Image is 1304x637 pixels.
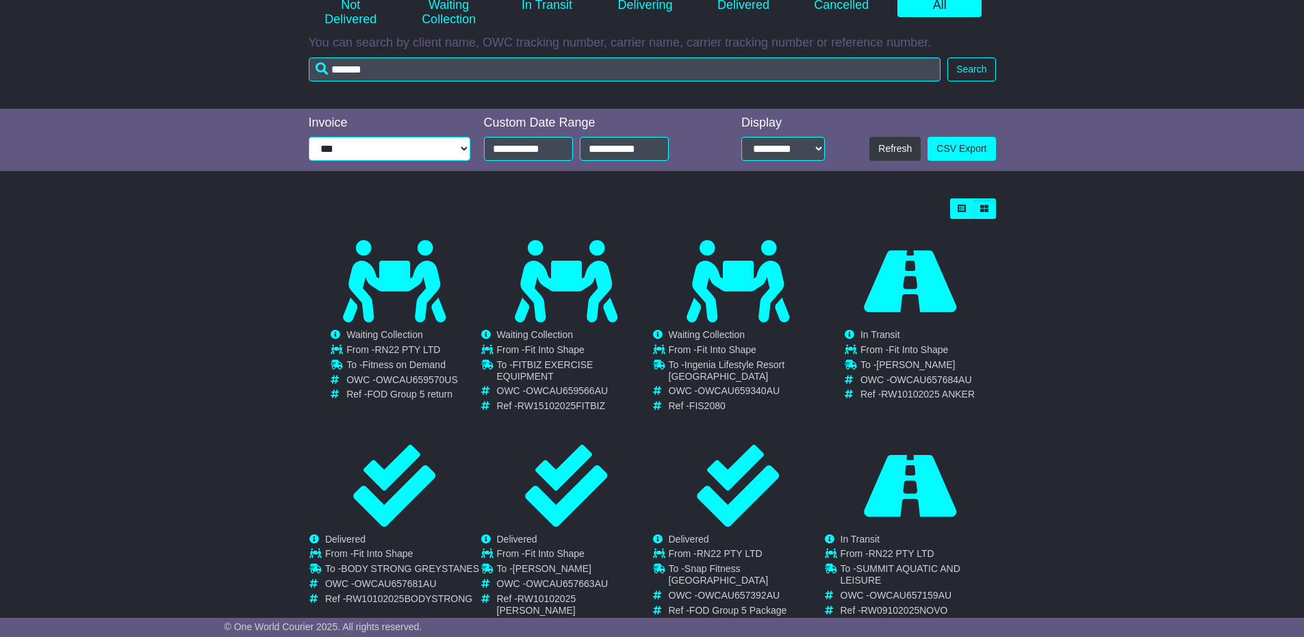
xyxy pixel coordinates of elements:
[669,605,823,616] td: Ref -
[525,344,585,355] span: Fit Into Shape
[497,534,537,545] span: Delivered
[497,548,652,563] td: From -
[325,593,479,605] td: Ref -
[341,563,479,574] span: BODY STRONG GREYSTANES
[860,344,975,359] td: From -
[513,563,591,574] span: [PERSON_NAME]
[669,563,823,590] td: To -
[497,578,652,593] td: OWC -
[890,374,972,385] span: OWCAU657684AU
[888,344,948,355] span: Fit Into Shape
[841,548,995,563] td: From -
[497,359,593,382] span: FITBIZ EXERCISE EQUIPMENT
[860,329,900,340] span: In Transit
[869,590,951,601] span: OWCAU657159AU
[741,116,825,131] div: Display
[346,389,458,400] td: Ref -
[841,563,995,590] td: To -
[497,385,652,400] td: OWC -
[525,548,585,559] span: Fit Into Shape
[841,563,960,586] span: SUMMIT AQUATIC AND LEISURE
[497,400,652,412] td: Ref -
[497,593,652,616] td: Ref -
[869,137,921,161] button: Refresh
[698,590,780,601] span: OWCAU657392AU
[325,548,479,563] td: From -
[669,344,823,359] td: From -
[881,389,975,400] span: RW10102025 ANKER
[928,137,995,161] a: CSV Export
[309,36,996,51] p: You can search by client name, OWC tracking number, carrier name, carrier tracking number or refe...
[669,590,823,605] td: OWC -
[841,605,995,616] td: Ref -
[526,385,608,396] span: OWCAU659566AU
[669,385,823,400] td: OWC -
[497,563,652,578] td: To -
[346,344,458,359] td: From -
[346,593,472,604] span: RW10102025BODYSTRONG
[669,563,769,586] span: Snap Fitness [GEOGRAPHIC_DATA]
[697,344,756,355] span: Fit Into Shape
[669,359,823,386] td: To -
[484,116,704,131] div: Custom Date Range
[669,359,785,382] span: Ingenia Lifestyle Resort [GEOGRAPHIC_DATA]
[497,359,652,386] td: To -
[497,344,652,359] td: From -
[309,116,470,131] div: Invoice
[346,374,458,389] td: OWC -
[325,534,366,545] span: Delivered
[869,548,934,559] span: RN22 PTY LTD
[669,534,709,545] span: Delivered
[861,605,948,616] span: RW09102025NOVO
[376,374,458,385] span: OWCAU659570US
[374,344,440,355] span: RN22 PTY LTD
[669,400,823,412] td: Ref -
[346,359,458,374] td: To -
[225,621,422,632] span: © One World Courier 2025. All rights reserved.
[355,578,437,589] span: OWCAU657681AU
[497,593,576,616] span: RW10102025 [PERSON_NAME]
[860,389,975,400] td: Ref -
[689,605,787,616] span: FOD Group 5 Package
[841,590,995,605] td: OWC -
[669,548,823,563] td: From -
[876,359,955,370] span: [PERSON_NAME]
[689,400,726,411] span: FIS2080
[363,359,446,370] span: Fitness on Demand
[697,548,763,559] span: RN22 PTY LTD
[947,57,995,81] button: Search
[698,385,780,396] span: OWCAU659340AU
[325,563,479,578] td: To -
[526,578,608,589] span: OWCAU657663AU
[841,534,880,545] span: In Transit
[325,578,479,593] td: OWC -
[860,359,975,374] td: To -
[346,329,423,340] span: Waiting Collection
[497,329,574,340] span: Waiting Collection
[860,374,975,389] td: OWC -
[353,548,413,559] span: Fit Into Shape
[368,389,453,400] span: FOD Group 5 return
[517,400,605,411] span: RW15102025FITBIZ
[669,329,745,340] span: Waiting Collection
